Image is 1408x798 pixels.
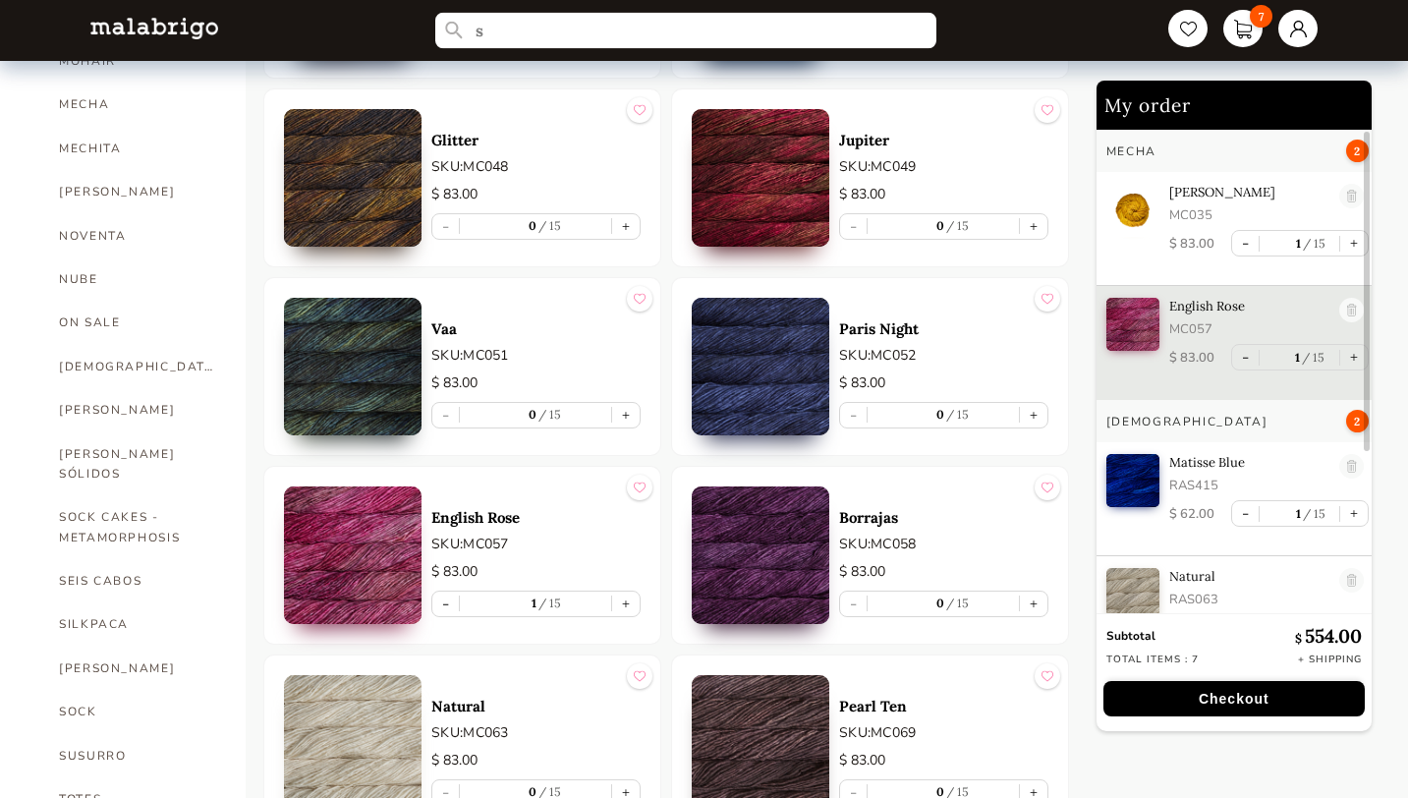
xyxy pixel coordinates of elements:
button: - [1232,501,1259,526]
span: 2 [1346,140,1369,162]
button: Checkout [1103,681,1365,716]
p: $ 83.00 [1169,235,1214,253]
label: 15 [944,596,970,610]
label: 15 [1300,236,1325,251]
p: MC057 [1169,320,1329,338]
button: + [1340,231,1368,256]
a: [PERSON_NAME] SÓLIDOS [59,432,216,496]
a: SOCK CAKES - METAMORPHOSIS [59,495,216,559]
p: $ 83.00 [839,750,1048,771]
label: 15 [536,218,562,233]
a: NOVENTA [59,214,216,257]
a: ON SALE [59,301,216,344]
a: Natural [431,697,641,715]
button: + [1340,501,1368,526]
span: 2 [1346,410,1369,432]
img: 0.jpg [692,109,829,247]
button: - [1232,345,1259,370]
h3: [DEMOGRAPHIC_DATA] [1106,414,1267,429]
img: 0.jpg [1106,184,1159,237]
p: SKU: MC048 [431,156,641,177]
a: [PERSON_NAME] [59,647,216,690]
button: + [612,214,640,239]
p: SKU: MC058 [839,534,1048,554]
p: Paris Night [839,319,1048,338]
p: $ 83.00 [839,561,1048,583]
p: $ 83.00 [431,184,641,205]
a: 7 [1223,10,1263,47]
p: Total items : 7 [1106,653,1199,666]
img: 0.jpg [1106,568,1159,621]
button: + [612,403,640,427]
p: $ 83.00 [839,184,1048,205]
a: Pearl Ten [839,697,1048,715]
p: SKU: MC049 [839,156,1048,177]
a: Checkout [1097,681,1372,716]
img: 0.jpg [284,298,422,435]
strong: Subtotal [1106,628,1155,644]
p: SKU: MC057 [431,534,641,554]
button: - [432,592,459,616]
a: Borrajas [839,508,1048,527]
label: 15 [536,407,562,422]
p: SKU: MC051 [431,345,641,366]
a: NUBE [59,257,216,301]
a: [PERSON_NAME] [59,388,216,431]
a: SOCK [59,690,216,733]
h3: Mecha [1106,143,1156,159]
p: [PERSON_NAME] [1169,184,1329,200]
a: Glitter [431,131,641,149]
label: 15 [944,407,970,422]
a: MECHITA [59,127,216,170]
p: SKU: MC063 [431,722,641,743]
p: $ 83.00 [431,561,641,583]
span: $ [1295,631,1305,646]
p: Matisse Blue [1169,454,1329,471]
a: English Rose [431,508,641,527]
a: [PERSON_NAME] [59,170,216,213]
a: SEIS CABOS [59,559,216,602]
p: SKU: MC069 [839,722,1048,743]
p: MC035 [1169,206,1329,224]
button: + [612,592,640,616]
label: 15 [1300,350,1325,365]
a: MOHAIR [59,39,216,83]
img: 0.jpg [1106,454,1159,507]
p: RAS415 [1169,477,1329,494]
p: + Shipping [1298,653,1362,666]
p: $ 83.00 [431,372,641,394]
p: Natural [1169,568,1329,585]
span: 7 [1250,5,1272,28]
h2: My order [1097,81,1372,130]
label: 15 [1300,506,1325,521]
p: 554.00 [1295,624,1362,648]
label: 15 [944,218,970,233]
p: $ 83.00 [839,372,1048,394]
button: + [1020,592,1047,616]
input: Search... [435,13,936,49]
a: Jupiter [839,131,1048,149]
a: Vaa [431,319,641,338]
p: $ 83.00 [1169,349,1214,367]
a: SILKPACA [59,602,216,646]
button: + [1340,345,1368,370]
img: 0.jpg [284,486,422,624]
a: [DEMOGRAPHIC_DATA] [59,345,216,388]
p: $ 62.00 [1169,505,1214,523]
p: English Rose [1169,298,1329,314]
a: MECHA [59,83,216,126]
img: L5WsItTXhTFtyxb3tkNoXNspfcfOAAWlbXYcuBTUg0FA22wzaAJ6kXiYLTb6coiuTfQf1mE2HwVko7IAAAAASUVORK5CYII= [90,18,218,38]
p: RAS063 [1169,591,1329,608]
button: + [1020,214,1047,239]
img: 0.jpg [284,109,422,247]
img: 0.jpg [1106,298,1159,351]
p: SKU: MC052 [839,345,1048,366]
button: + [1020,403,1047,427]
